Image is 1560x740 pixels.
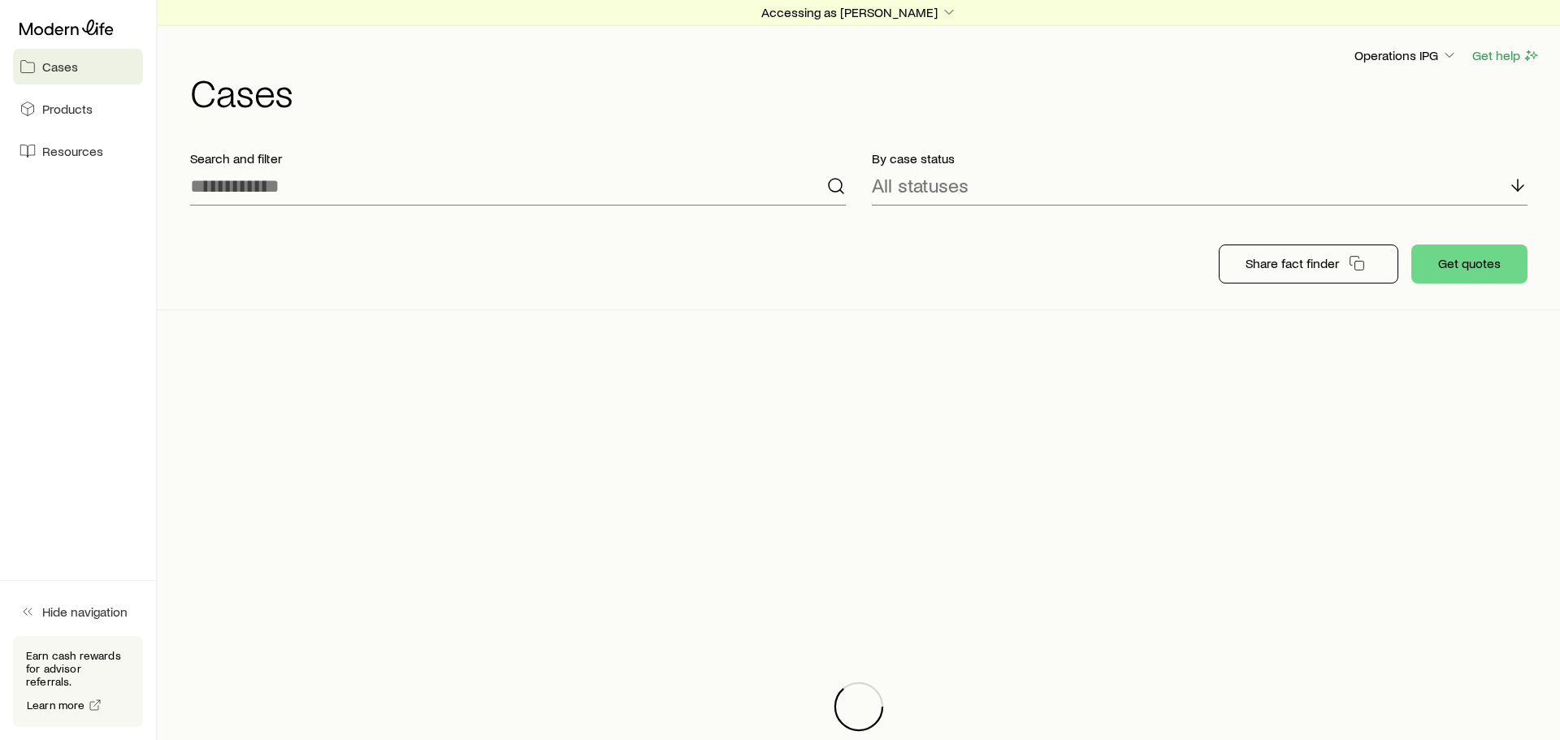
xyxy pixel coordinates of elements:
[1354,47,1458,63] p: Operations IPG
[190,72,1540,111] h1: Cases
[1471,46,1540,65] button: Get help
[872,150,1527,167] p: By case status
[13,636,143,727] div: Earn cash rewards for advisor referrals.Learn more
[27,699,85,711] span: Learn more
[1354,46,1458,66] button: Operations IPG
[1411,245,1527,283] button: Get quotes
[872,174,968,197] p: All statuses
[190,150,846,167] p: Search and filter
[42,58,78,75] span: Cases
[42,143,103,159] span: Resources
[13,49,143,84] a: Cases
[13,133,143,169] a: Resources
[42,604,128,620] span: Hide navigation
[26,649,130,688] p: Earn cash rewards for advisor referrals.
[1246,255,1339,271] p: Share fact finder
[42,101,93,117] span: Products
[1219,245,1398,283] button: Share fact finder
[13,91,143,127] a: Products
[761,4,957,20] p: Accessing as [PERSON_NAME]
[13,594,143,630] button: Hide navigation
